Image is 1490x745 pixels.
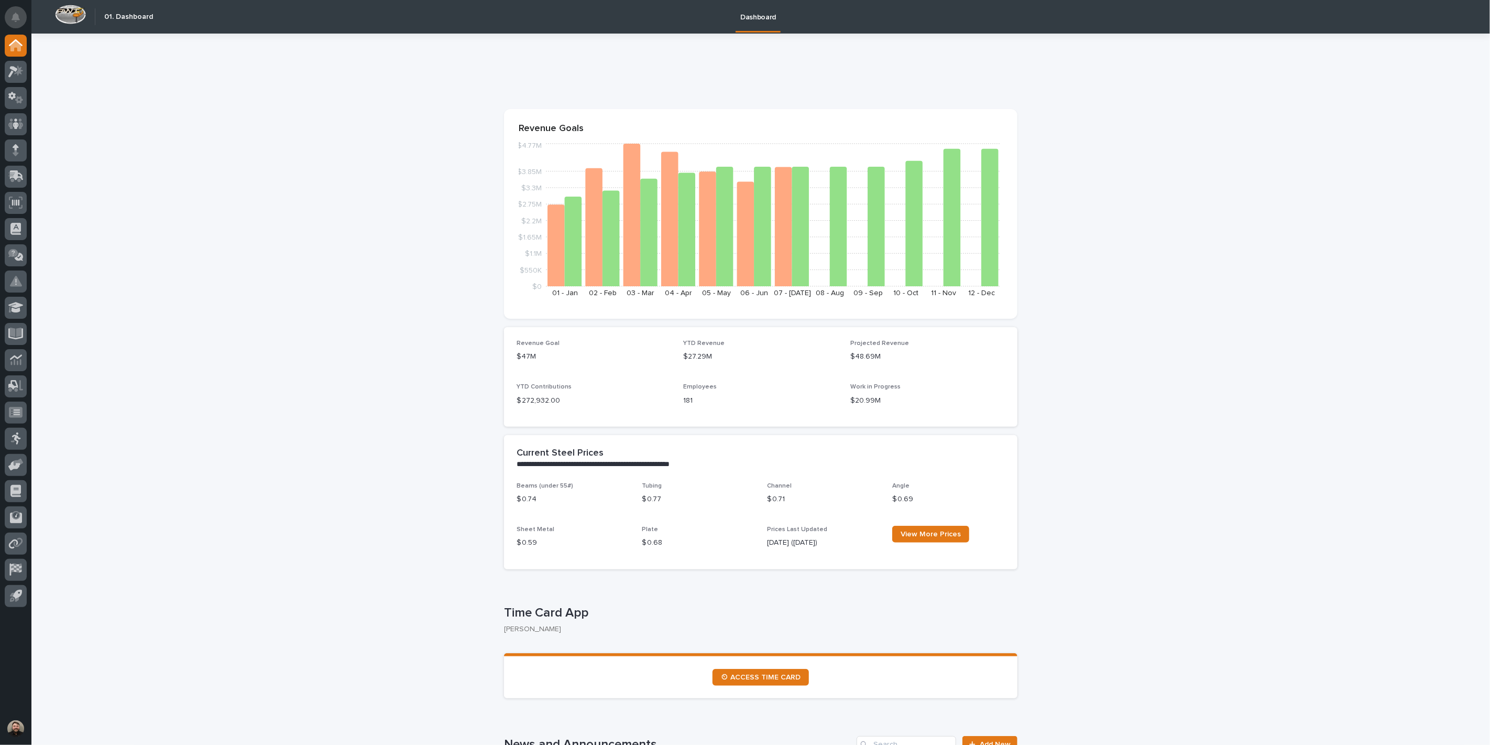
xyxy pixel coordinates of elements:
span: Tubing [642,483,662,489]
tspan: $0 [532,283,542,290]
p: $ 0.68 [642,537,754,548]
span: Revenue Goal [517,340,560,347]
a: ⏲ ACCESS TIME CARD [713,669,809,686]
text: 04 - Apr [665,289,692,297]
tspan: $1.1M [525,250,542,257]
tspan: $2.2M [521,217,542,224]
text: 09 - Sep [853,289,883,297]
span: YTD Contributions [517,384,572,390]
text: 11 - Nov [932,289,957,297]
span: Prices Last Updated [767,526,827,533]
p: $ 0.69 [892,494,1005,505]
p: [PERSON_NAME] [504,625,1009,634]
tspan: $4.77M [517,142,542,149]
text: 02 - Feb [589,289,617,297]
p: [DATE] ([DATE]) [767,537,880,548]
text: 08 - Aug [816,289,845,297]
button: users-avatar [5,718,27,740]
span: Channel [767,483,792,489]
text: 05 - May [702,289,731,297]
text: 10 - Oct [893,289,918,297]
p: $ 0.77 [642,494,754,505]
h2: Current Steel Prices [517,448,604,459]
p: $27.29M [684,351,838,362]
span: Plate [642,526,658,533]
p: $ 0.59 [517,537,629,548]
p: $ 0.74 [517,494,629,505]
text: 12 - Dec [968,289,995,297]
p: $ 272,932.00 [517,395,671,406]
p: $47M [517,351,671,362]
a: View More Prices [892,526,969,543]
h2: 01. Dashboard [104,13,153,21]
text: 03 - Mar [627,289,654,297]
span: View More Prices [901,531,961,538]
span: Angle [892,483,910,489]
text: 06 - Jun [740,289,768,297]
div: Notifications [13,13,27,29]
span: Projected Revenue [850,340,909,347]
span: Beams (under 55#) [517,483,573,489]
button: Notifications [5,6,27,28]
p: 181 [684,395,838,406]
text: 07 - [DATE] [774,289,811,297]
text: 01 - Jan [552,289,578,297]
span: Employees [684,384,717,390]
tspan: $3.3M [521,185,542,192]
tspan: $3.85M [517,168,542,175]
span: YTD Revenue [684,340,725,347]
tspan: $550K [520,266,542,274]
p: $20.99M [850,395,1005,406]
p: $48.69M [850,351,1005,362]
tspan: $2.75M [518,201,542,208]
p: Revenue Goals [519,123,1003,135]
p: $ 0.71 [767,494,880,505]
span: Work in Progress [850,384,901,390]
span: Sheet Metal [517,526,554,533]
span: ⏲ ACCESS TIME CARD [721,674,801,681]
p: Time Card App [504,606,1013,621]
tspan: $1.65M [518,234,542,241]
img: Workspace Logo [55,5,86,24]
